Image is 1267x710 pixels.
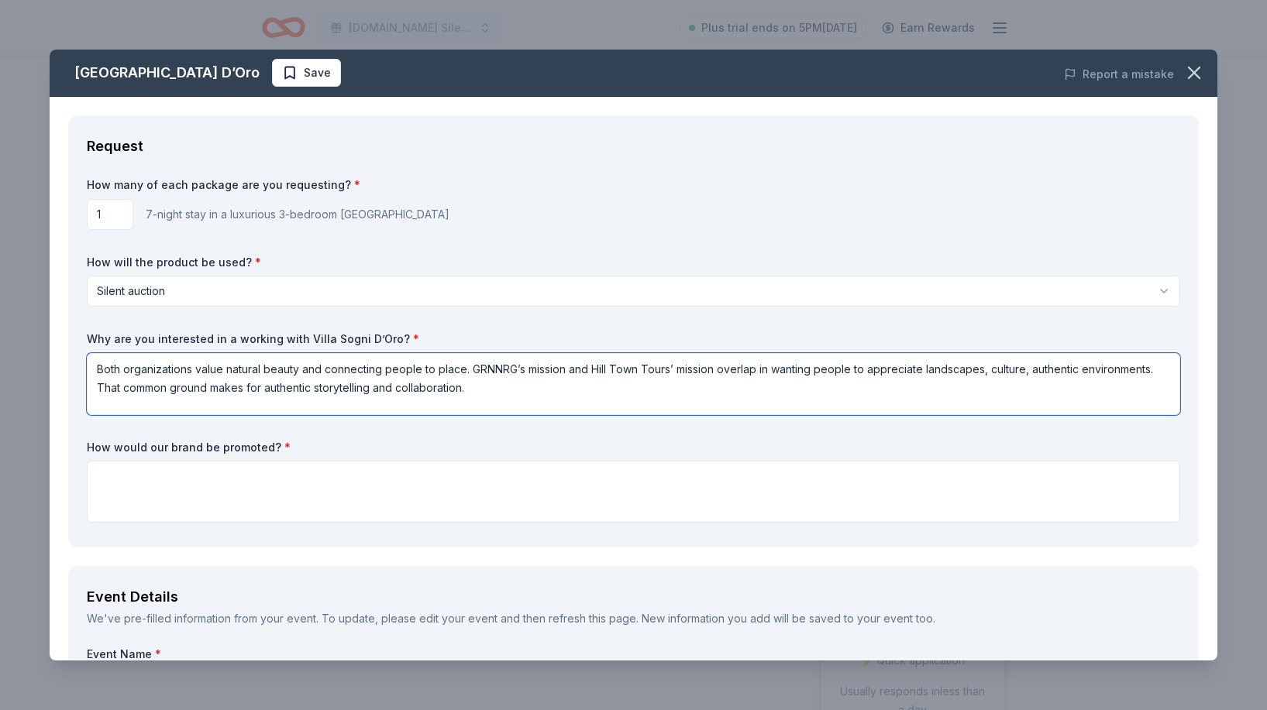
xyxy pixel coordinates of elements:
[87,440,1180,455] label: How would our brand be promoted?
[87,177,1180,193] label: How many of each package are you requesting?
[87,255,1180,270] label: How will the product be used?
[87,585,1180,609] div: Event Details
[304,63,331,82] span: Save
[87,609,1180,628] div: We've pre-filled information from your event. To update, please edit your event and then refresh ...
[87,647,1180,662] label: Event Name
[1064,65,1174,84] button: Report a mistake
[87,134,1180,159] div: Request
[74,60,260,85] div: [GEOGRAPHIC_DATA] D’Oro
[87,331,1180,347] label: Why are you interested in a working with Villa Sogni D’Oro?
[272,59,341,87] button: Save
[87,353,1180,415] textarea: Both organizations value natural beauty and connecting people to place. GRNNRG’s mission and Hill...
[146,205,449,224] div: 7-night stay in a luxurious 3-bedroom [GEOGRAPHIC_DATA]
